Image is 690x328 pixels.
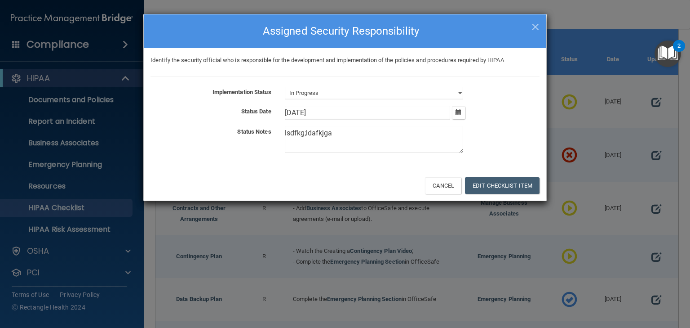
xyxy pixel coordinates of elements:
[241,108,271,115] b: Status Date
[465,177,540,194] button: Edit Checklist Item
[150,21,540,41] h4: Assigned Security Responsibility
[425,177,461,194] button: Cancel
[655,40,681,67] button: Open Resource Center, 2 new notifications
[144,55,546,66] div: Identify the security official who is responsible for the development and implementation of the p...
[531,17,540,35] span: ×
[677,46,681,58] div: 2
[237,128,271,135] b: Status Notes
[212,89,271,95] b: Implementation Status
